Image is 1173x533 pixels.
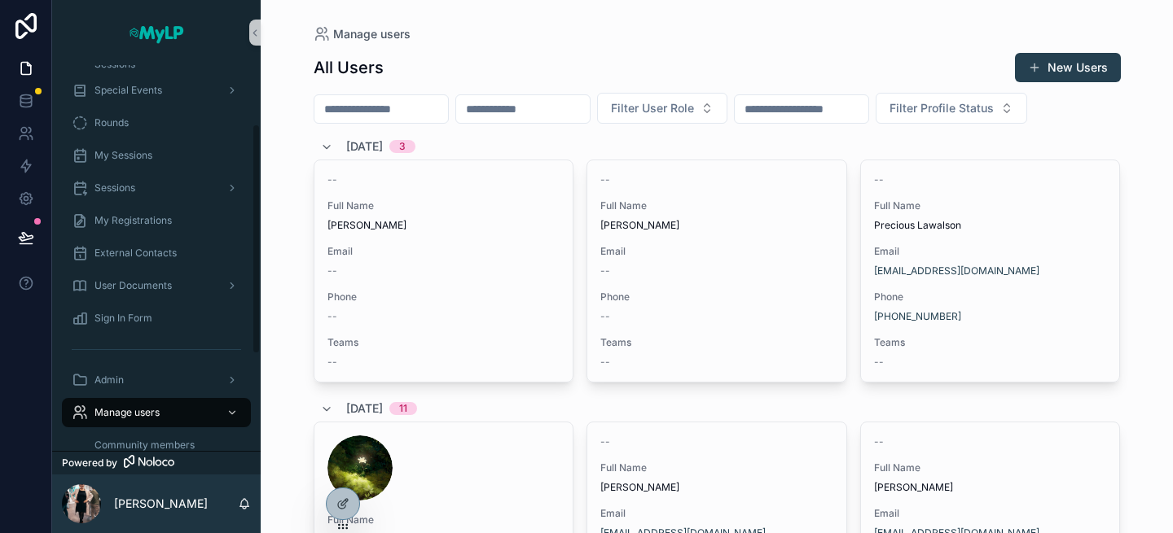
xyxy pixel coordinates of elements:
span: External Contacts [94,247,177,260]
span: Full Name [600,461,833,474]
span: [DATE] [346,138,383,155]
span: [PERSON_NAME] [600,219,833,232]
span: Email [874,507,1107,520]
span: Phone [327,291,560,304]
span: Teams [874,336,1107,349]
a: User Documents [62,271,251,300]
span: Manage users [333,26,411,42]
a: Admin [62,365,251,395]
a: [PHONE_NUMBER] [874,310,961,323]
div: scrollable content [52,65,261,451]
div: 3 [399,140,406,153]
a: Sessions [62,173,251,203]
span: [PERSON_NAME] [327,219,560,232]
a: --Full NamePrecious LawalsonEmail[EMAIL_ADDRESS][DOMAIN_NAME]Phone[PHONE_NUMBER]Teams-- [860,159,1121,382]
span: -- [874,435,884,448]
span: My Sessions [94,149,152,162]
span: Rounds [94,116,129,129]
span: Manage users [94,406,160,419]
span: Full Name [874,461,1107,474]
span: [PERSON_NAME] [874,481,1107,494]
span: Filter Profile Status [890,100,994,116]
span: -- [327,173,337,186]
span: Powered by [62,457,117,470]
a: Powered by [52,451,261,474]
span: -- [600,356,610,369]
span: Full Name [327,199,560,212]
a: My Sessions [62,141,251,170]
span: Phone [600,291,833,304]
a: Sign In Form [62,304,251,333]
span: -- [874,173,884,186]
a: My Registrations [62,206,251,235]
span: Email [874,245,1107,258]
a: Rounds [62,108,251,138]
span: Email [600,245,833,258]
span: Special Events [94,84,162,97]
span: Admin [94,374,124,387]
img: App logo [128,20,185,46]
span: [DATE] [346,400,383,417]
span: -- [600,310,610,323]
a: Special Events [62,76,251,105]
span: Sign In Form [94,312,152,325]
div: 11 [399,402,407,415]
span: Precious Lawalson [874,219,1107,232]
span: Full Name [327,513,560,526]
span: User Documents [94,279,172,292]
a: --Full Name[PERSON_NAME]Email--Phone--Teams-- [586,159,847,382]
button: Select Button [876,93,1027,124]
span: -- [327,356,337,369]
p: [PERSON_NAME] [114,496,208,512]
span: Email [327,245,560,258]
span: -- [600,435,610,448]
span: Community members [94,439,195,452]
span: Filter User Role [611,100,694,116]
span: -- [327,310,337,323]
span: Sessions [94,181,135,194]
span: -- [874,356,884,369]
button: New Users [1015,53,1121,82]
span: -- [327,264,337,277]
span: -- [600,173,610,186]
a: Manage users [62,398,251,427]
a: [EMAIL_ADDRESS][DOMAIN_NAME] [874,264,1039,277]
span: -- [600,264,610,277]
span: Teams [327,336,560,349]
span: Teams [600,336,833,349]
span: Phone [874,291,1107,304]
h1: All Users [314,56,384,79]
span: Full Name [874,199,1107,212]
span: [PERSON_NAME] [600,481,833,494]
span: Email [600,507,833,520]
a: Manage users [314,26,411,42]
button: Select Button [597,93,727,124]
span: Full Name [600,199,833,212]
span: My Registrations [94,214,172,227]
a: Community members [81,430,251,460]
a: --Full Name[PERSON_NAME]Email--Phone--Teams-- [314,159,574,382]
a: External Contacts [62,238,251,268]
